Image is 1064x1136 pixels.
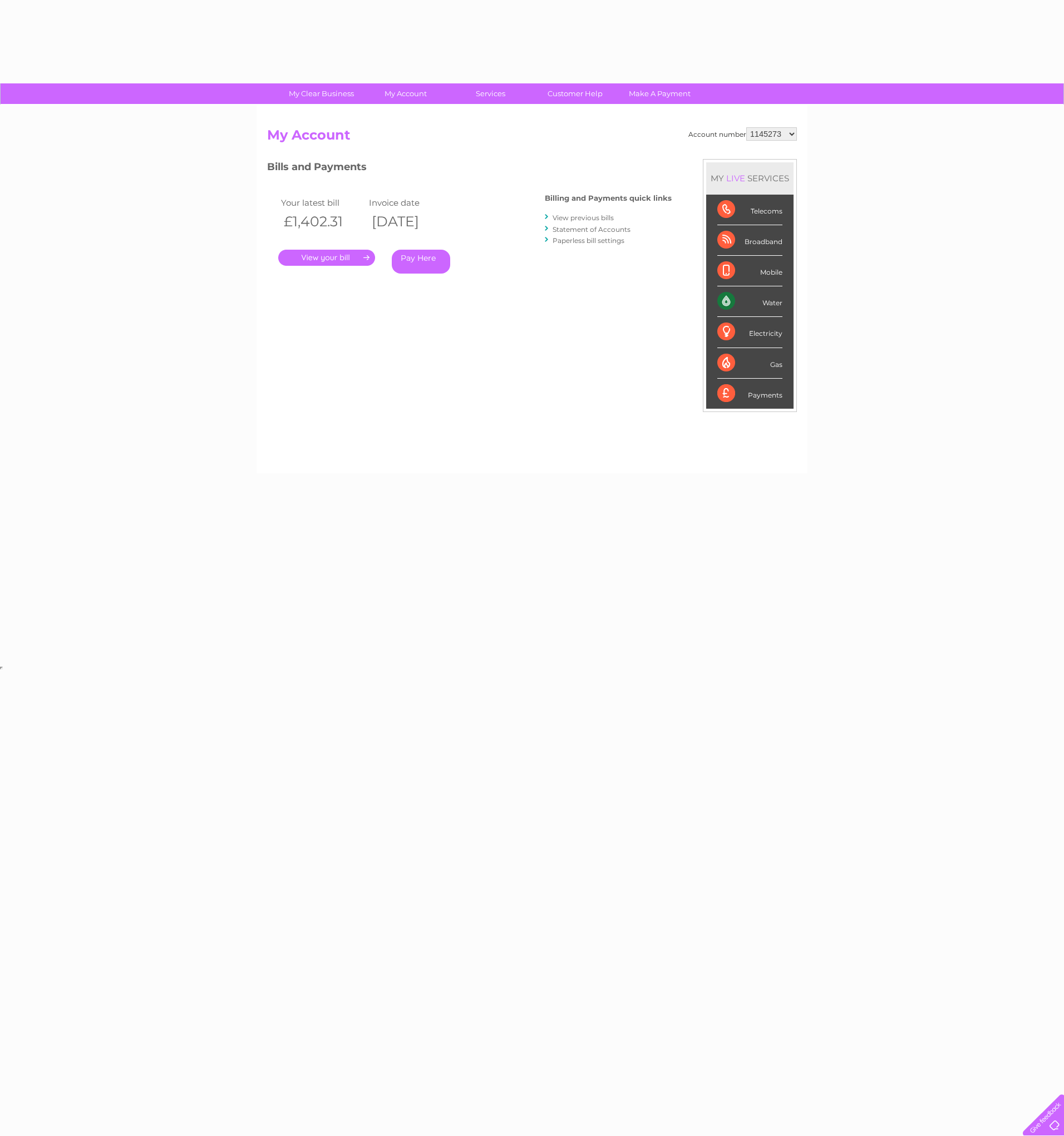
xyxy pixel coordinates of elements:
[267,159,672,178] h3: Bills and Payments
[278,250,375,266] a: .
[688,127,797,141] div: Account number
[717,256,782,286] div: Mobile
[724,173,747,183] div: LIVE
[717,195,782,225] div: Telecoms
[278,210,366,233] th: £1,402.31
[545,194,672,202] h4: Billing and Payments quick links
[614,83,706,104] a: Make A Payment
[360,83,452,104] a: My Account
[366,210,454,233] th: [DATE]
[553,236,624,245] a: Paperless bill settings
[717,348,782,379] div: Gas
[445,83,536,104] a: Services
[392,250,450,274] a: Pay Here
[717,317,782,348] div: Electricity
[278,195,366,210] td: Your latest bill
[717,379,782,409] div: Payments
[706,162,794,194] div: MY SERVICES
[717,286,782,317] div: Water
[366,195,454,210] td: Invoice date
[553,225,630,234] a: Statement of Accounts
[275,83,367,104] a: My Clear Business
[267,127,797,148] h2: My Account
[529,83,621,104] a: Customer Help
[717,225,782,256] div: Broadband
[553,214,614,222] a: View previous bills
